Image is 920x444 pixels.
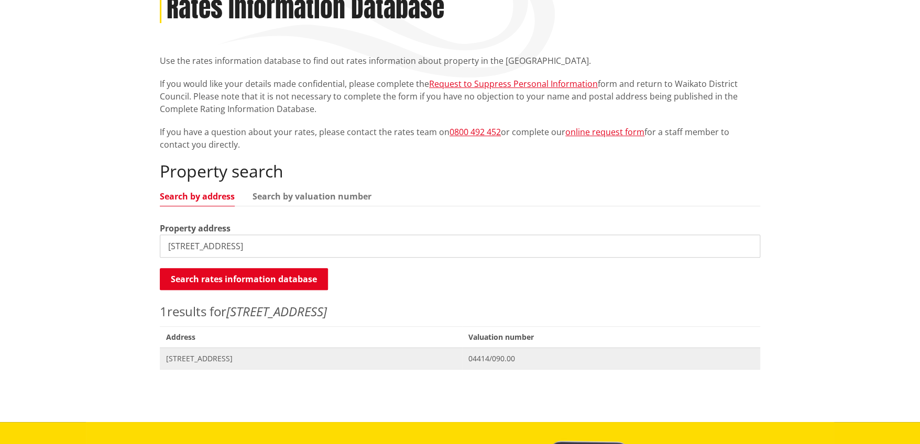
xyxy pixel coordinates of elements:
[160,348,760,369] a: [STREET_ADDRESS] 04414/090.00
[160,77,760,115] p: If you would like your details made confidential, please complete the form and return to Waikato ...
[160,302,760,321] p: results for
[226,303,327,320] em: [STREET_ADDRESS]
[160,268,328,290] button: Search rates information database
[160,192,235,201] a: Search by address
[160,126,760,151] p: If you have a question about your rates, please contact the rates team on or complete our for a s...
[450,126,501,138] a: 0800 492 452
[160,54,760,67] p: Use the rates information database to find out rates information about property in the [GEOGRAPHI...
[462,326,760,348] span: Valuation number
[160,303,167,320] span: 1
[160,326,462,348] span: Address
[253,192,371,201] a: Search by valuation number
[160,161,760,181] h2: Property search
[160,222,231,235] label: Property address
[166,353,456,364] span: [STREET_ADDRESS]
[468,353,754,364] span: 04414/090.00
[429,78,598,90] a: Request to Suppress Personal Information
[872,400,910,438] iframe: Messenger Launcher
[160,235,760,258] input: e.g. Duke Street NGARUAWAHIA
[565,126,644,138] a: online request form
